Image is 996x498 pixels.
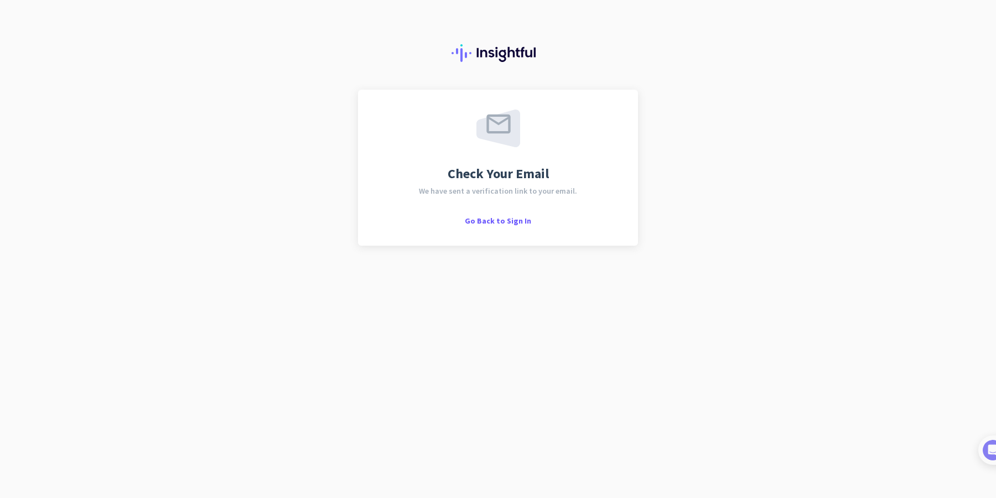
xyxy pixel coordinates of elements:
[452,44,544,62] img: Insightful
[448,167,549,180] span: Check Your Email
[465,216,531,226] span: Go Back to Sign In
[419,187,577,195] span: We have sent a verification link to your email.
[476,110,520,147] img: email-sent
